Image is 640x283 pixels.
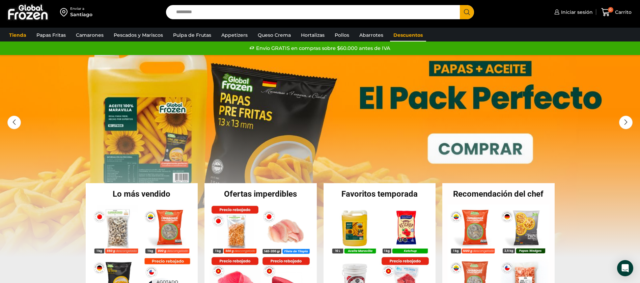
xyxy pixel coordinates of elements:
[70,11,92,18] div: Santiago
[619,116,633,129] div: Next slide
[559,9,593,16] span: Iniciar sesión
[70,6,92,11] div: Enviar a
[204,190,317,198] h2: Ofertas imperdibles
[617,260,633,276] div: Open Intercom Messenger
[442,190,555,198] h2: Recomendación del chef
[73,29,107,41] a: Camarones
[331,29,353,41] a: Pollos
[254,29,294,41] a: Queso Crema
[6,29,30,41] a: Tienda
[390,29,426,41] a: Descuentos
[33,29,69,41] a: Papas Fritas
[356,29,387,41] a: Abarrotes
[60,6,70,18] img: address-field-icon.svg
[298,29,328,41] a: Hortalizas
[110,29,166,41] a: Pescados y Mariscos
[613,9,632,16] span: Carrito
[7,116,21,129] div: Previous slide
[170,29,215,41] a: Pulpa de Frutas
[86,190,198,198] h2: Lo más vendido
[600,4,633,20] a: 0 Carrito
[218,29,251,41] a: Appetizers
[553,5,593,19] a: Iniciar sesión
[324,190,436,198] h2: Favoritos temporada
[460,5,474,19] button: Search button
[608,7,613,12] span: 0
